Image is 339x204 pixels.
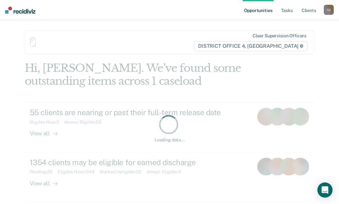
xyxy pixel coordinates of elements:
[324,5,334,15] button: IU
[154,137,185,143] div: Loading data...
[194,41,308,51] span: DISTRICT OFFICE 4, [GEOGRAPHIC_DATA]
[324,5,334,15] div: I U
[317,182,333,198] div: Open Intercom Messenger
[5,7,35,14] img: Recidiviz
[253,33,306,39] div: Clear supervision officers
